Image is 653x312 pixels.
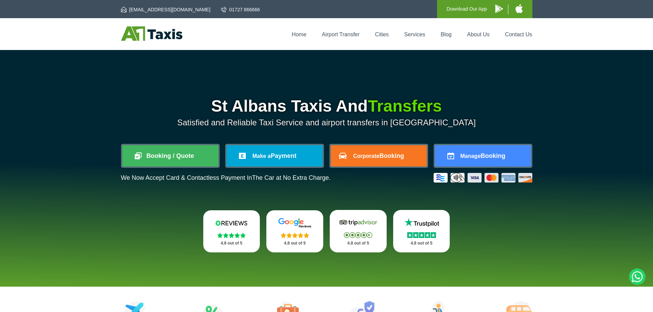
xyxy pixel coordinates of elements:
span: Corporate [353,153,379,159]
a: Trustpilot Stars 4.8 out of 5 [393,210,450,252]
img: Reviews.io [211,218,252,228]
span: Manage [460,153,481,159]
h1: St Albans Taxis And [121,98,532,114]
span: Make a [252,153,270,159]
a: Contact Us [505,32,532,37]
a: Airport Transfer [322,32,360,37]
img: Trustpilot [401,217,442,228]
p: 4.8 out of 5 [401,239,443,248]
a: About Us [467,32,490,37]
a: Google Stars 4.8 out of 5 [266,210,323,252]
img: A1 Taxis St Albans LTD [121,26,182,41]
img: Stars [407,232,436,238]
a: Cities [375,32,389,37]
img: A1 Taxis iPhone App [516,4,523,13]
p: 4.8 out of 5 [274,239,316,248]
a: Blog [440,32,451,37]
span: Transfers [368,97,442,115]
img: Tripadvisor [338,217,379,228]
p: 4.8 out of 5 [211,239,253,248]
a: Make aPayment [227,145,323,166]
a: Home [292,32,306,37]
a: Tripadvisor Stars 4.8 out of 5 [330,210,387,252]
a: ManageBooking [435,145,531,166]
p: Satisfied and Reliable Taxi Service and airport transfers in [GEOGRAPHIC_DATA] [121,118,532,127]
a: Reviews.io Stars 4.8 out of 5 [203,210,260,252]
img: Credit And Debit Cards [434,173,532,183]
a: CorporateBooking [331,145,427,166]
img: A1 Taxis Android App [495,4,503,13]
span: The Car at No Extra Charge. [252,174,330,181]
p: 4.8 out of 5 [337,239,379,248]
p: Download Our App [447,5,487,13]
a: Booking / Quote [122,145,218,166]
a: Services [404,32,425,37]
a: [EMAIL_ADDRESS][DOMAIN_NAME] [121,6,210,13]
img: Stars [217,233,246,238]
p: We Now Accept Card & Contactless Payment In [121,174,331,182]
img: Stars [281,233,309,238]
img: Stars [344,232,372,238]
img: Google [274,218,315,228]
a: 01727 866666 [221,6,260,13]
